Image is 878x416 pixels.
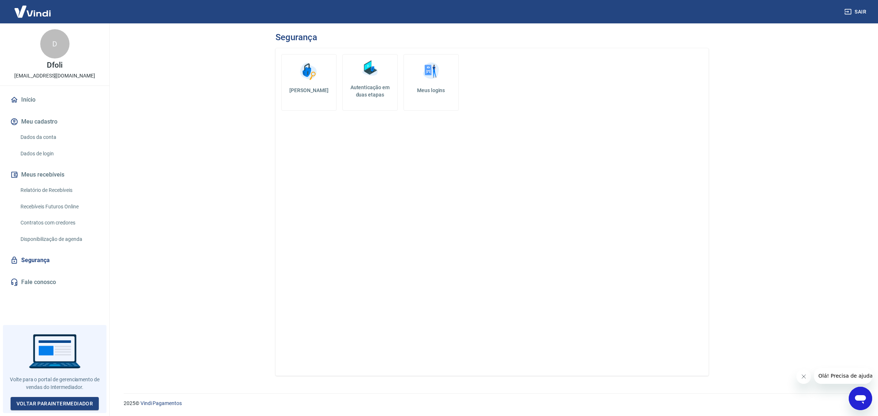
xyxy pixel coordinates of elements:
button: Sair [843,5,869,19]
div: D [40,29,70,58]
a: Voltar paraIntermediador [11,397,99,411]
span: Olá! Precisa de ajuda? [4,5,61,11]
a: Dados da conta [18,130,101,145]
h3: Segurança [275,32,317,42]
h5: [PERSON_NAME] [288,87,330,94]
button: Meu cadastro [9,114,101,130]
img: Autenticação em duas etapas [359,57,381,79]
h5: Meus logins [410,87,453,94]
a: Disponibilização de agenda [18,232,101,247]
a: Segurança [9,252,101,268]
img: Vindi [9,0,56,23]
p: Dfoli [47,61,63,69]
iframe: Mensagem da empresa [814,368,872,384]
a: Contratos com credores [18,215,101,230]
a: Fale conosco [9,274,101,290]
iframe: Botão para abrir a janela de mensagens [849,387,872,410]
p: [EMAIL_ADDRESS][DOMAIN_NAME] [14,72,95,80]
img: Meus logins [420,60,442,82]
a: Recebíveis Futuros Online [18,199,101,214]
a: Dados de login [18,146,101,161]
button: Meus recebíveis [9,167,101,183]
a: Meus logins [404,54,459,111]
a: Autenticação em duas etapas [342,54,398,111]
a: Vindi Pagamentos [140,400,182,406]
img: Alterar senha [298,60,320,82]
a: Relatório de Recebíveis [18,183,101,198]
a: [PERSON_NAME] [281,54,337,111]
p: 2025 © [124,400,860,407]
h5: Autenticação em duas etapas [346,84,394,98]
a: Início [9,92,101,108]
iframe: Fechar mensagem [796,369,811,384]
